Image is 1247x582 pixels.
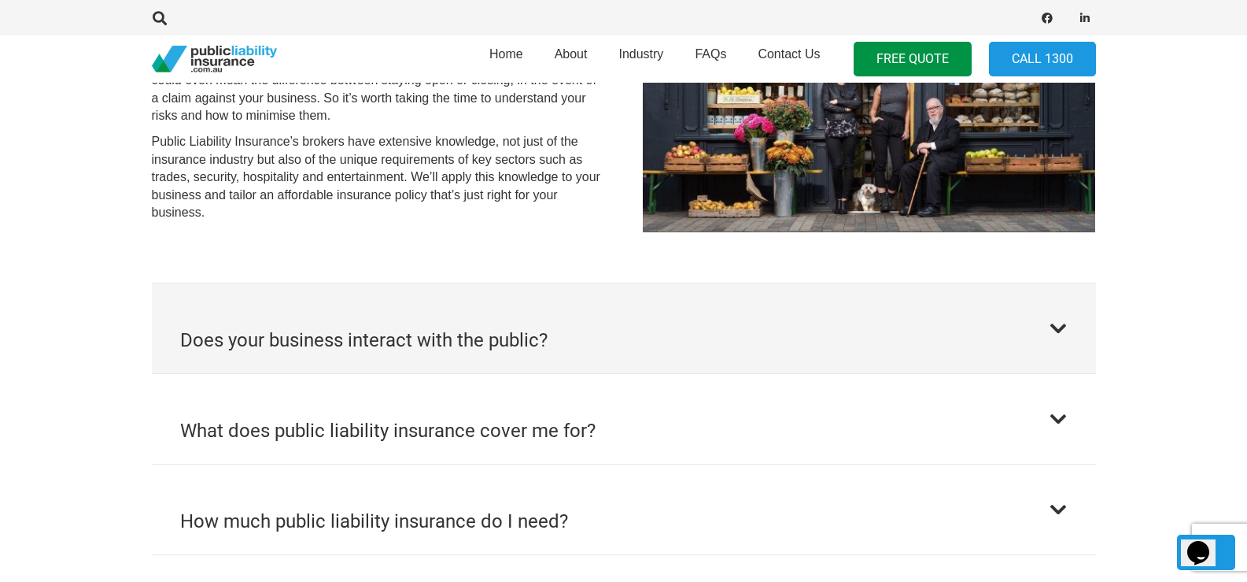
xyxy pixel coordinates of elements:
[854,42,972,77] a: FREE QUOTE
[989,42,1096,77] a: Call 1300
[180,326,548,354] h2: Does your business interact with the public?
[1036,7,1058,29] a: Facebook
[1181,519,1231,566] iframe: chat widget
[1177,535,1235,570] a: Back to top
[474,31,539,87] a: Home
[152,374,1096,464] button: What does public liability insurance cover me for?
[679,31,742,87] a: FAQs
[152,135,600,219] span: Public Liability Insurance’s brokers have extensive knowledge, not just of the insurance industry...
[555,47,588,61] span: About
[180,507,568,536] h2: How much public liability insurance do I need?
[758,47,820,61] span: Contact Us
[180,417,596,445] h2: What does public liability insurance cover me for?
[1074,7,1096,29] a: LinkedIn
[152,465,1096,554] button: How much public liability insurance do I need?
[489,47,523,61] span: Home
[152,46,277,73] a: pli_logotransparent
[603,31,679,87] a: Industry
[742,31,836,87] a: Contact Us
[695,47,726,61] span: FAQs
[152,284,1096,373] button: Does your business interact with the public?
[618,47,663,61] span: Industry
[539,31,603,87] a: About
[152,56,596,122] span: If you own a small to medium sized business, having public liability insurance could even mean th...
[145,11,176,25] a: Search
